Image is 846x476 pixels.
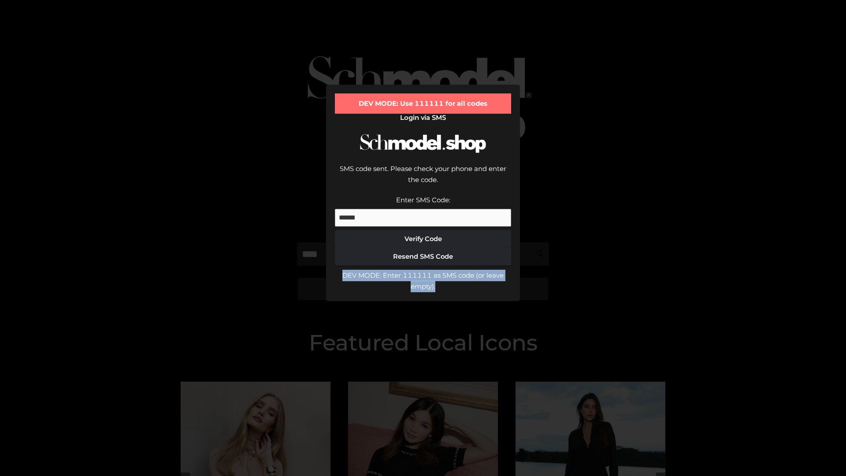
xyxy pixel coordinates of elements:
button: Resend SMS Code [335,248,511,265]
label: Enter SMS Code: [396,196,450,204]
div: DEV MODE: Enter 111111 as SMS code (or leave empty). [335,270,511,292]
div: DEV MODE: Use 111111 for all codes [335,93,511,114]
h2: Login via SMS [335,114,511,122]
button: Verify Code [335,230,511,248]
img: Schmodel Logo [357,126,489,161]
div: SMS code sent. Please check your phone and enter the code. [335,163,511,194]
